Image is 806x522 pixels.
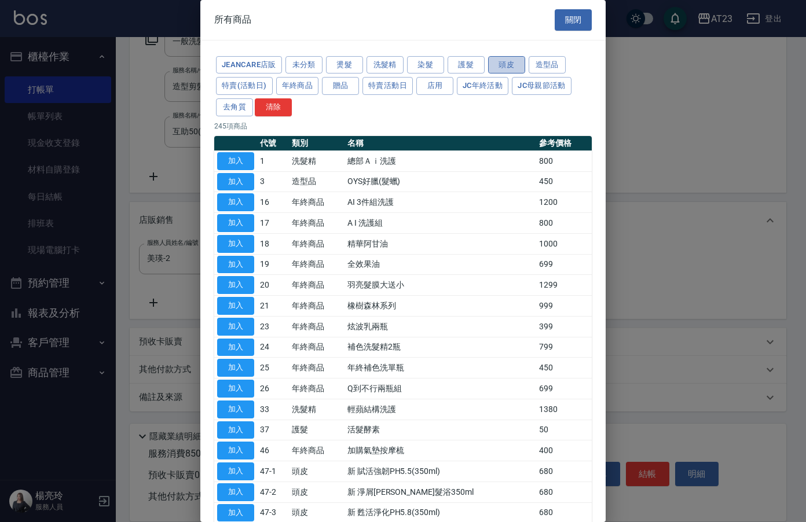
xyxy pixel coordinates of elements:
[416,77,453,95] button: 店用
[448,56,485,74] button: 護髮
[257,316,289,337] td: 23
[536,461,592,482] td: 680
[345,399,536,420] td: 輕蘋結構洗護
[257,150,289,171] td: 1
[289,254,345,275] td: 年終商品
[217,193,254,211] button: 加入
[217,235,254,253] button: 加入
[257,420,289,440] td: 37
[536,358,592,378] td: 450
[217,462,254,480] button: 加入
[217,359,254,377] button: 加入
[289,171,345,192] td: 造型品
[289,481,345,502] td: 頭皮
[367,56,404,74] button: 洗髮精
[289,461,345,482] td: 頭皮
[345,233,536,254] td: 精華阿甘油
[257,192,289,213] td: 16
[217,256,254,274] button: 加入
[217,318,254,336] button: 加入
[322,77,359,95] button: 贈品
[257,171,289,192] td: 3
[289,233,345,254] td: 年終商品
[289,399,345,420] td: 洗髮精
[289,296,345,317] td: 年終商品
[536,296,592,317] td: 999
[536,136,592,151] th: 參考價格
[289,150,345,171] td: 洗髮精
[214,14,251,25] span: 所有商品
[345,296,536,317] td: 橡樹森林系列
[217,297,254,315] button: 加入
[289,213,345,234] td: 年終商品
[345,150,536,171] td: 總部Ａｉ洗護
[289,192,345,213] td: 年終商品
[217,214,254,232] button: 加入
[512,77,571,95] button: JC母親節活動
[529,56,566,74] button: 造型品
[217,504,254,522] button: 加入
[276,77,319,95] button: 年終商品
[217,442,254,459] button: 加入
[536,420,592,440] td: 50
[345,378,536,399] td: Q到不行兩瓶組
[217,276,254,294] button: 加入
[217,380,254,398] button: 加入
[257,378,289,399] td: 26
[326,56,363,74] button: 燙髮
[257,440,289,461] td: 46
[257,481,289,502] td: 47-2
[345,481,536,502] td: 新 淨屑[PERSON_NAME]髮浴350ml
[289,420,345,440] td: 護髮
[345,275,536,296] td: 羽亮髮膜大送小
[217,339,254,356] button: 加入
[289,378,345,399] td: 年終商品
[217,173,254,191] button: 加入
[257,275,289,296] td: 20
[216,56,282,74] button: JeanCare店販
[536,378,592,399] td: 699
[289,316,345,337] td: 年終商品
[217,400,254,418] button: 加入
[289,337,345,358] td: 年終商品
[536,213,592,234] td: 800
[289,275,345,296] td: 年終商品
[257,213,289,234] td: 17
[257,233,289,254] td: 18
[289,136,345,151] th: 類別
[345,358,536,378] td: 年終補色洗單瓶
[217,152,254,170] button: 加入
[345,461,536,482] td: 新 賦活強韌PH5.5(350ml)
[345,136,536,151] th: 名稱
[536,337,592,358] td: 799
[536,440,592,461] td: 400
[217,421,254,439] button: 加入
[555,9,592,31] button: 關閉
[345,171,536,192] td: OYS好臘(髮蠟)
[216,77,273,95] button: 特賣(活動日)
[289,440,345,461] td: 年終商品
[536,275,592,296] td: 1299
[345,440,536,461] td: 加購氣墊按摩梳
[345,316,536,337] td: 炫波乳兩瓶
[536,150,592,171] td: 800
[345,213,536,234] td: A I 洗護組
[407,56,444,74] button: 染髮
[536,171,592,192] td: 450
[257,358,289,378] td: 25
[345,192,536,213] td: AI 3件組洗護
[289,358,345,378] td: 年終商品
[536,399,592,420] td: 1380
[257,337,289,358] td: 24
[216,98,253,116] button: 去角質
[536,481,592,502] td: 680
[214,121,592,131] p: 245 項商品
[345,254,536,275] td: 全效果油
[257,136,289,151] th: 代號
[536,254,592,275] td: 699
[255,98,292,116] button: 清除
[257,254,289,275] td: 19
[536,192,592,213] td: 1200
[457,77,508,95] button: JC年終活動
[257,399,289,420] td: 33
